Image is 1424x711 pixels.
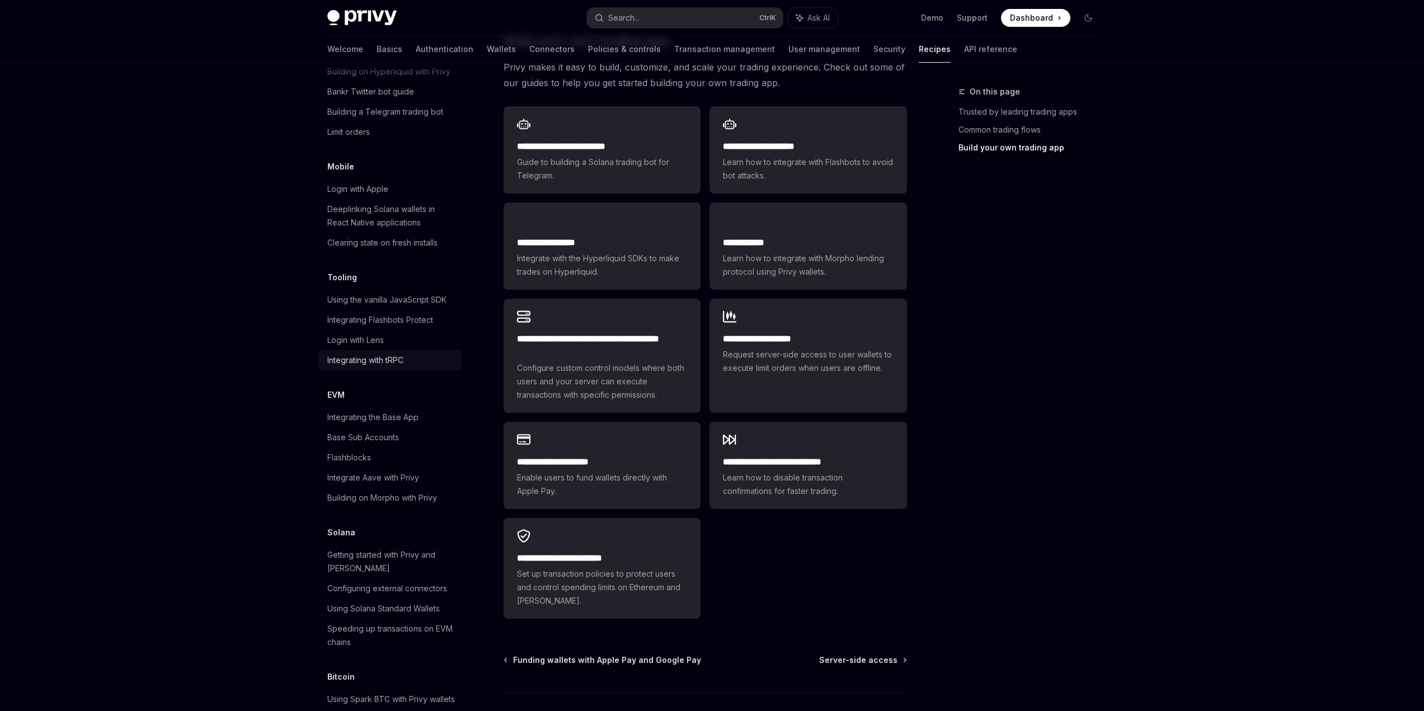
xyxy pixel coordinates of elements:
a: Connectors [529,36,575,63]
span: Ask AI [807,12,830,23]
a: Integrating the Base App [318,407,462,427]
div: Login with Lens [327,333,384,347]
a: Integrate Aave with Privy [318,468,462,488]
img: dark logo [327,10,397,26]
div: Building a Telegram trading bot [327,105,443,119]
a: Common trading flows [958,121,1106,139]
div: Building on Morpho with Privy [327,491,437,505]
a: Using the vanilla JavaScript SDK [318,290,462,310]
div: Bankr Twitter bot guide [327,85,414,98]
div: Integrating Flashbots Protect [327,313,433,327]
a: Funding wallets with Apple Pay and Google Pay [505,655,701,666]
a: Building on Morpho with Privy [318,488,462,508]
div: Flashblocks [327,451,371,464]
a: Using Solana Standard Wallets [318,599,462,619]
a: Recipes [919,36,951,63]
a: Clearing state on fresh installs [318,233,462,253]
a: Dashboard [1001,9,1070,27]
a: Login with Apple [318,179,462,199]
a: Integrating Flashbots Protect [318,310,462,330]
h5: EVM [327,388,345,402]
span: Enable users to fund wallets directly with Apple Pay. [517,471,687,498]
div: Using the vanilla JavaScript SDK [327,293,447,307]
span: Guide to building a Solana trading bot for Telegram. [517,156,687,182]
div: Limit orders [327,125,370,139]
div: Search... [608,11,640,25]
span: Privy makes it easy to build, customize, and scale your trading experience. Check out some of our... [504,59,907,91]
span: Integrate with the Hyperliquid SDKs to make trades on Hyperliquid. [517,252,687,279]
button: Search...CtrlK [587,8,783,28]
div: Deeplinking Solana wallets in React Native applications [327,203,455,229]
a: Welcome [327,36,363,63]
a: Server-side access [819,655,906,666]
div: Integrate Aave with Privy [327,471,419,484]
a: Building a Telegram trading bot [318,102,462,122]
a: Speeding up transactions on EVM chains [318,619,462,652]
a: Using Spark BTC with Privy wallets [318,689,462,709]
span: Server-side access [819,655,897,666]
a: Wallets [487,36,516,63]
a: Security [873,36,905,63]
a: Deeplinking Solana wallets in React Native applications [318,199,462,233]
h5: Tooling [327,271,357,284]
a: Basics [377,36,402,63]
span: Learn how to integrate with Morpho lending protocol using Privy wallets. [723,252,893,279]
a: **** **** **Learn how to integrate with Morpho lending protocol using Privy wallets. [709,203,906,290]
a: Build your own trading app [958,139,1106,157]
a: Flashblocks [318,448,462,468]
a: Integrating with tRPC [318,350,462,370]
h5: Solana [327,526,355,539]
a: API reference [964,36,1017,63]
a: Transaction management [674,36,775,63]
span: Ctrl K [759,13,776,22]
a: **** **** **** *****Request server-side access to user wallets to execute limit orders when users... [709,299,906,413]
div: Using Solana Standard Wallets [327,602,440,615]
button: Ask AI [788,8,838,28]
span: Configure custom control models where both users and your server can execute transactions with sp... [517,361,687,402]
div: Integrating with tRPC [327,354,403,367]
span: Learn how to disable transaction confirmations for faster trading. [723,471,893,498]
a: Trusted by leading trading apps [958,103,1106,121]
div: Speeding up transactions on EVM chains [327,622,455,649]
a: Base Sub Accounts [318,427,462,448]
span: Set up transaction policies to protect users and control spending limits on Ethereum and [PERSON_... [517,567,687,608]
div: Integrating the Base App [327,411,419,424]
span: Dashboard [1010,12,1053,23]
div: Configuring external connectors [327,582,447,595]
a: **** **** **** **Integrate with the Hyperliquid SDKs to make trades on Hyperliquid. [504,203,701,290]
a: Policies & controls [588,36,661,63]
span: Funding wallets with Apple Pay and Google Pay [513,655,701,666]
div: Getting started with Privy and [PERSON_NAME] [327,548,455,575]
span: Request server-side access to user wallets to execute limit orders when users are offline. [723,348,893,375]
a: Configuring external connectors [318,578,462,599]
a: Bankr Twitter bot guide [318,82,462,102]
a: Demo [921,12,943,23]
a: Login with Lens [318,330,462,350]
button: Toggle dark mode [1079,9,1097,27]
h5: Mobile [327,160,354,173]
a: User management [788,36,860,63]
span: On this page [970,85,1020,98]
div: Base Sub Accounts [327,431,399,444]
a: Support [957,12,988,23]
div: Login with Apple [327,182,388,196]
a: Getting started with Privy and [PERSON_NAME] [318,545,462,578]
h5: Bitcoin [327,670,355,684]
div: Clearing state on fresh installs [327,236,438,249]
a: Limit orders [318,122,462,142]
a: Authentication [416,36,473,63]
div: Using Spark BTC with Privy wallets [327,693,455,706]
span: Learn how to integrate with Flashbots to avoid bot attacks. [723,156,893,182]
